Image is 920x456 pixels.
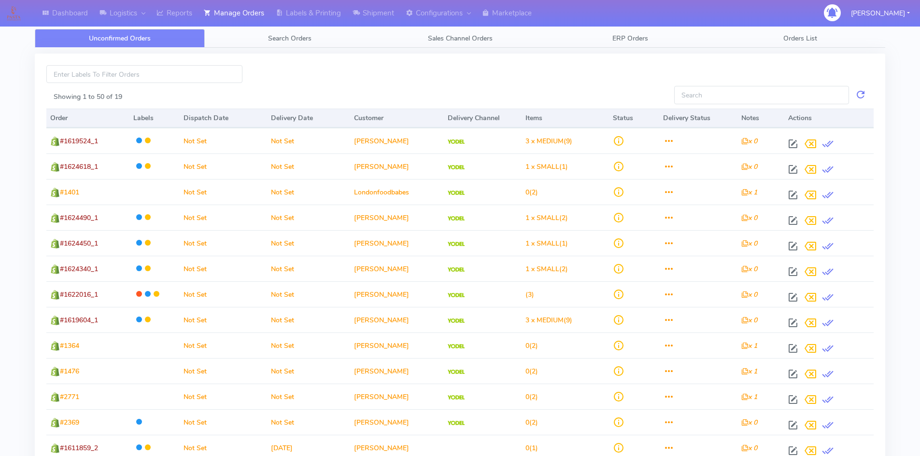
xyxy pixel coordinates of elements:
[350,109,444,128] th: Customer
[448,191,465,195] img: Yodel
[60,162,98,171] span: #1624618_1
[448,165,465,170] img: Yodel
[784,109,874,128] th: Actions
[448,318,465,323] img: Yodel
[525,264,568,274] span: (2)
[428,34,493,43] span: Sales Channel Orders
[525,264,559,274] span: 1 x SMALL
[741,188,757,197] i: x 1
[448,267,465,272] img: Yodel
[741,290,757,299] i: x 0
[525,392,529,401] span: 0
[659,109,737,128] th: Delivery Status
[350,128,444,153] td: [PERSON_NAME]
[741,341,757,350] i: x 1
[741,392,757,401] i: x 1
[783,34,817,43] span: Orders List
[180,307,267,332] td: Not Set
[525,341,538,350] span: (2)
[267,230,350,256] td: Not Set
[267,384,350,409] td: Not Set
[267,281,350,307] td: Not Set
[60,392,79,401] span: #2771
[448,139,465,144] img: Yodel
[448,395,465,400] img: Yodel
[60,264,98,274] span: #1624340_1
[267,409,350,435] td: Not Set
[267,358,350,384] td: Not Set
[180,358,267,384] td: Not Set
[54,92,122,102] label: Showing 1 to 50 of 19
[609,109,660,128] th: Status
[448,242,465,247] img: Yodel
[741,316,757,325] i: x 0
[267,307,350,332] td: Not Set
[525,188,538,197] span: (2)
[525,367,529,376] span: 0
[525,341,529,350] span: 0
[350,384,444,409] td: [PERSON_NAME]
[180,205,267,230] td: Not Set
[525,239,568,248] span: (1)
[60,341,79,350] span: #1364
[525,290,534,299] span: (3)
[267,332,350,358] td: Not Set
[180,281,267,307] td: Not Set
[180,256,267,281] td: Not Set
[46,65,242,83] input: Enter Labels To Filter Orders
[525,418,529,427] span: 0
[525,188,529,197] span: 0
[525,162,559,171] span: 1 x SMALL
[741,264,757,274] i: x 0
[525,367,538,376] span: (2)
[129,109,180,128] th: Labels
[448,370,465,374] img: Yodel
[180,332,267,358] td: Not Set
[350,307,444,332] td: [PERSON_NAME]
[612,34,648,43] span: ERP Orders
[741,162,757,171] i: x 0
[448,421,465,426] img: Yodel
[60,137,98,146] span: #1619524_1
[267,205,350,230] td: Not Set
[180,153,267,179] td: Not Set
[60,316,98,325] span: #1619604_1
[525,239,559,248] span: 1 x SMALL
[350,205,444,230] td: [PERSON_NAME]
[525,213,559,222] span: 1 x SMALL
[448,216,465,221] img: Yodel
[525,443,538,453] span: (1)
[350,409,444,435] td: [PERSON_NAME]
[267,179,350,205] td: Not Set
[180,230,267,256] td: Not Set
[180,409,267,435] td: Not Set
[180,128,267,153] td: Not Set
[60,443,98,453] span: #1611859_2
[350,358,444,384] td: [PERSON_NAME]
[741,239,757,248] i: x 0
[525,137,572,146] span: (9)
[268,34,311,43] span: Search Orders
[525,162,568,171] span: (1)
[267,256,350,281] td: Not Set
[525,316,572,325] span: (9)
[741,418,757,427] i: x 0
[525,418,538,427] span: (2)
[60,418,79,427] span: #2369
[35,29,885,48] ul: Tabs
[522,109,609,128] th: Items
[60,188,79,197] span: #1401
[741,367,757,376] i: x 1
[180,109,267,128] th: Dispatch Date
[60,239,98,248] span: #1624450_1
[350,230,444,256] td: [PERSON_NAME]
[60,367,79,376] span: #1476
[741,213,757,222] i: x 0
[180,384,267,409] td: Not Set
[525,392,538,401] span: (2)
[737,109,784,128] th: Notes
[267,153,350,179] td: Not Set
[448,293,465,298] img: Yodel
[60,213,98,222] span: #1624490_1
[180,179,267,205] td: Not Set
